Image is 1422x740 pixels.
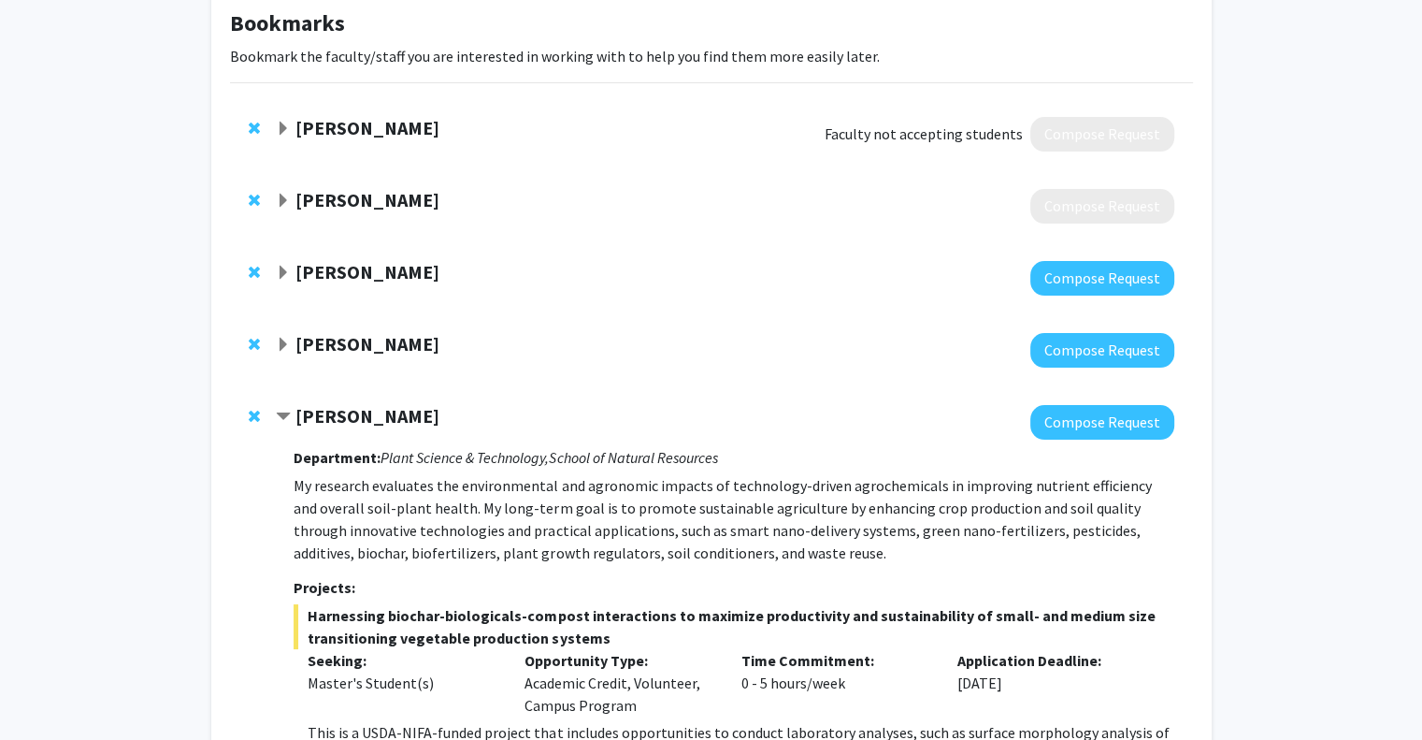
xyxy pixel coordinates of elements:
[249,337,260,352] span: Remove Megan Murph from bookmarks
[294,474,1173,564] p: My research evaluates the environmental and agronomic impacts of technology-driven agrochemicals ...
[276,194,291,209] span: Expand Huy Nguyen Bookmark
[295,404,439,428] strong: [PERSON_NAME]
[825,123,1023,145] span: Faculty not accepting students
[549,448,717,467] i: School of Natural Resources
[957,649,1146,672] p: Application Deadline:
[276,122,291,137] span: Expand Cory Brodack Bookmark
[726,649,943,717] div: 0 - 5 hours/week
[740,649,929,672] p: Time Commitment:
[1030,261,1174,296] button: Compose Request to Nicholas Gaspelin
[943,649,1160,717] div: [DATE]
[249,121,260,136] span: Remove Cory Brodack from bookmarks
[294,448,381,467] strong: Department:
[1030,333,1174,368] button: Compose Request to Megan Murph
[524,649,713,672] p: Opportunity Type:
[308,649,496,672] p: Seeking:
[294,604,1173,649] span: Harnessing biochar-biologicals-compost interactions to maximize productivity and sustainability o...
[249,265,260,280] span: Remove Nicholas Gaspelin from bookmarks
[230,45,1193,67] p: Bookmark the faculty/staff you are interested in working with to help you find them more easily l...
[510,649,727,717] div: Academic Credit, Volunteer, Campus Program
[295,116,439,139] strong: [PERSON_NAME]
[295,332,439,355] strong: [PERSON_NAME]
[381,448,549,467] i: Plant Science & Technology,
[276,266,291,281] span: Expand Nicholas Gaspelin Bookmark
[249,193,260,208] span: Remove Huy Nguyen from bookmarks
[1030,405,1174,440] button: Compose Request to Xiaoping Xin
[1030,117,1174,152] button: Compose Request to Cory Brodack
[295,260,439,283] strong: [PERSON_NAME]
[308,672,496,694] div: Master's Student(s)
[249,409,260,424] span: Remove Xiaoping Xin from bookmarks
[276,410,291,425] span: Contract Xiaoping Xin Bookmark
[230,10,1193,37] h1: Bookmarks
[276,338,291,353] span: Expand Megan Murph Bookmark
[294,578,355,597] strong: Projects:
[1030,189,1174,224] button: Compose Request to Huy Nguyen
[14,656,79,726] iframe: Chat
[295,188,439,211] strong: [PERSON_NAME]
